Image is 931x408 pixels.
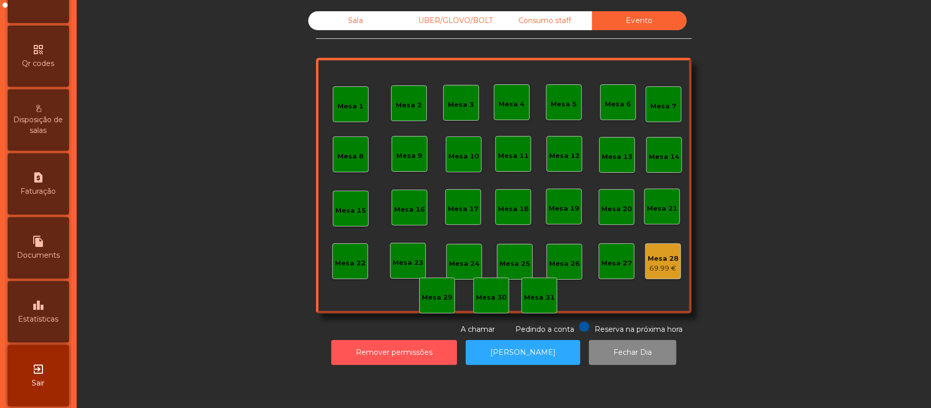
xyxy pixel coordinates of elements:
div: Mesa 29 [422,292,452,303]
button: Remover permissões [331,340,457,365]
i: qr_code [32,43,44,56]
span: Reserva na próxima hora [595,325,683,334]
div: Mesa 31 [524,292,555,303]
div: Mesa 15 [335,206,366,216]
div: UBER/GLOVO/BOLT [403,11,497,30]
div: Mesa 22 [335,258,366,268]
div: Mesa 19 [549,203,579,214]
div: Mesa 14 [649,152,679,162]
i: request_page [32,171,44,184]
div: Mesa 18 [498,204,529,214]
span: Disposição de salas [10,115,66,136]
div: Mesa 17 [448,204,479,214]
div: Mesa 4 [499,99,525,109]
span: Estatísticas [18,314,59,325]
div: 69.99 € [648,263,678,274]
div: Mesa 16 [394,205,425,215]
div: Mesa 8 [338,151,364,162]
div: Evento [592,11,687,30]
i: exit_to_app [32,363,44,375]
div: Mesa 20 [601,204,632,214]
span: Qr codes [22,58,55,69]
div: Mesa 1 [338,101,364,111]
div: Mesa 23 [393,258,423,268]
div: Mesa 9 [397,151,423,161]
div: Mesa 30 [476,292,507,303]
div: Mesa 27 [601,258,632,268]
div: Mesa 2 [396,100,422,110]
button: [PERSON_NAME] [466,340,580,365]
i: leaderboard [32,299,44,311]
div: Sala [308,11,403,30]
div: Mesa 13 [602,152,632,162]
i: file_copy [32,235,44,247]
span: Documents [17,250,60,261]
div: Mesa 24 [449,259,480,269]
span: A chamar [461,325,495,334]
span: Faturação [21,186,56,197]
button: Fechar Dia [589,340,676,365]
div: Mesa 7 [651,101,677,111]
div: Mesa 3 [448,100,474,110]
div: Mesa 28 [648,254,678,264]
div: Consumo staff [497,11,592,30]
div: Mesa 6 [605,99,631,109]
div: Mesa 26 [549,259,580,269]
div: Mesa 12 [549,151,580,161]
span: Sair [32,378,45,389]
div: Mesa 10 [448,151,479,162]
div: Mesa 5 [551,99,577,109]
span: Pedindo a conta [515,325,574,334]
div: Mesa 11 [498,151,529,161]
div: Mesa 25 [499,259,530,269]
div: Mesa 21 [647,203,677,214]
